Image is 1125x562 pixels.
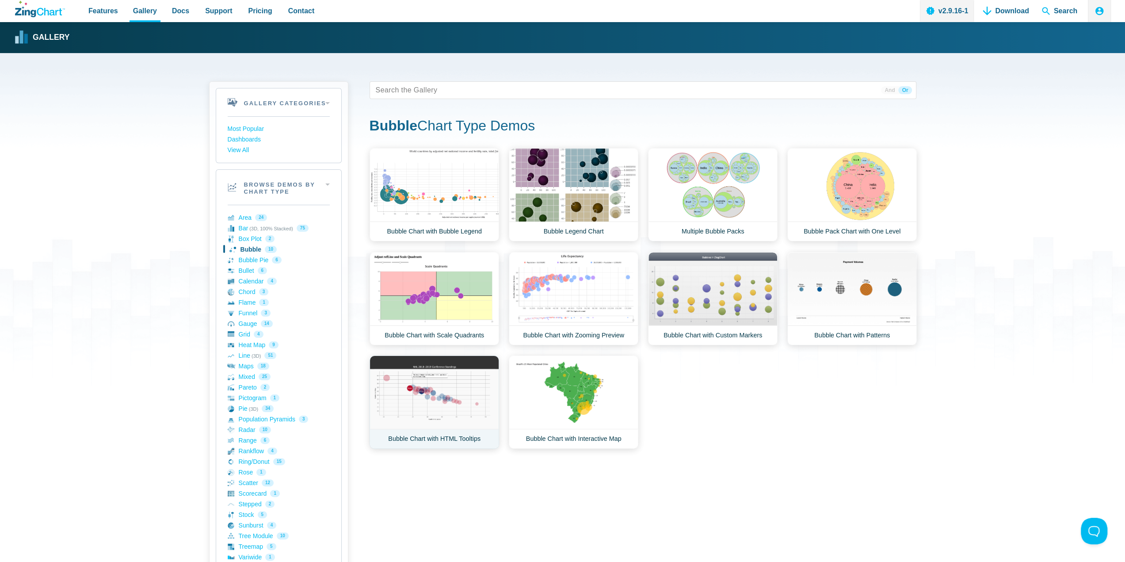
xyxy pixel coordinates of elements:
[509,356,638,449] a: Bubble Chart with Interactive Map
[370,252,499,345] a: Bubble Chart with Scale Quadrants
[88,5,118,17] span: Features
[205,5,232,17] span: Support
[881,86,898,94] span: And
[787,252,917,345] a: Bubble Chart with Patterns
[370,148,499,241] a: Bubble Chart with Bubble Legend
[15,1,65,17] a: ZingChart Logo. Click to return to the homepage
[1081,518,1107,544] iframe: Toggle Customer Support
[33,34,69,42] strong: Gallery
[216,88,341,116] h2: Gallery Categories
[288,5,315,17] span: Contact
[228,124,330,134] a: Most Popular
[648,252,778,345] a: Bubble Chart with Custom Markers
[172,5,189,17] span: Docs
[370,356,499,449] a: Bubble Chart with HTML Tooltips
[228,134,330,145] a: Dashboards
[509,148,638,241] a: Bubble Legend Chart
[370,118,417,134] strong: Bubble
[370,117,916,137] h1: Chart Type Demos
[787,148,917,241] a: Bubble Pack Chart with One Level
[216,170,341,205] h2: Browse Demos By Chart Type
[248,5,272,17] span: Pricing
[15,31,69,44] a: Gallery
[509,252,638,345] a: Bubble Chart with Zooming Preview
[228,145,330,156] a: View All
[648,148,778,241] a: Multiple Bubble Packs
[133,5,157,17] span: Gallery
[898,86,911,94] span: Or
